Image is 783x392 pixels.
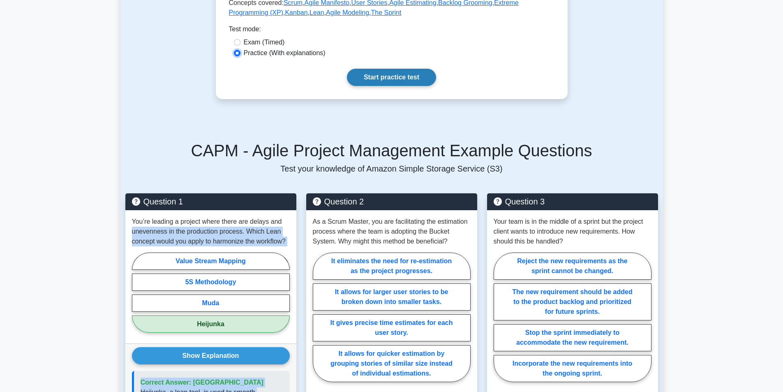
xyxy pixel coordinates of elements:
[310,9,324,16] a: Lean
[125,141,658,160] h5: CAPM - Agile Project Management Example Questions
[494,324,651,351] label: Stop the sprint immediately to accommodate the new requirement.
[494,197,651,206] h5: Question 3
[125,164,658,174] p: Test your knowledge of Amazon Simple Storage Service (S3)
[132,347,290,364] button: Show Explanation
[132,197,290,206] h5: Question 1
[285,9,307,16] a: Kanban
[313,283,471,311] label: It allows for larger user stories to be broken down into smaller tasks.
[313,253,471,280] label: It eliminates the need for re-estimation as the project progresses.
[347,69,436,86] a: Start practice test
[494,217,651,246] p: Your team is in the middle of a sprint but the project client wants to introduce new requirements...
[244,48,326,58] label: Practice (With explanations)
[132,217,290,246] p: You’re leading a project where there are delays and unevenness in the production process. Which L...
[313,217,471,246] p: As a Scrum Master, you are facilitating the estimation process where the team is adopting the Buc...
[244,37,285,47] label: Exam (Timed)
[494,253,651,280] label: Reject the new requirements as the sprint cannot be changed.
[371,9,402,16] a: The Sprint
[494,283,651,320] label: The new requirement should be added to the product backlog and prioritized for future sprints.
[132,274,290,291] label: 5S Methodology
[229,24,554,37] div: Test mode:
[132,315,290,333] label: Heijunka
[313,314,471,341] label: It gives precise time estimates for each user story.
[313,197,471,206] h5: Question 2
[132,295,290,312] label: Muda
[141,379,263,386] span: Correct Answer: [GEOGRAPHIC_DATA]
[326,9,369,16] a: Agile Modeling
[132,253,290,270] label: Value Stream Mapping
[313,345,471,382] label: It allows for quicker estimation by grouping stories of similar size instead of individual estima...
[494,355,651,382] label: Incorporate the new requirements into the ongoing sprint.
